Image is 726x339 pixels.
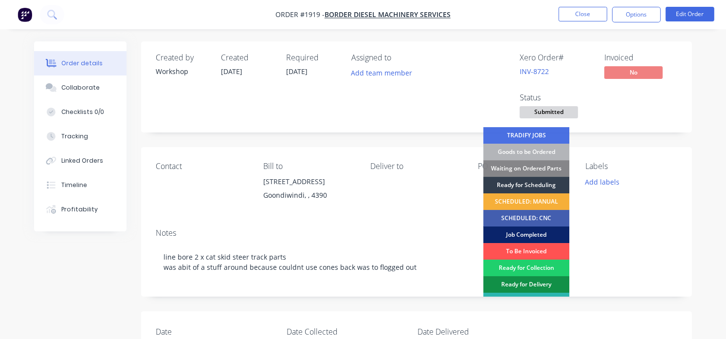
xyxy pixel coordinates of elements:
button: Add labels [580,175,625,188]
div: Linked Orders [61,156,103,165]
div: Ready for Delivery [483,276,569,293]
div: Timeline [61,181,87,189]
label: Date [156,326,277,338]
a: Border Diesel Machinery Services [325,10,451,19]
a: INV-8722 [520,67,549,76]
img: Factory [18,7,32,22]
div: To Be Invoiced [483,243,569,260]
span: Order #1919 - [275,10,325,19]
span: [DATE] [286,67,308,76]
div: Workshop [156,66,209,76]
div: PO [478,162,570,171]
div: [STREET_ADDRESS] [263,175,355,188]
button: Options [612,7,661,22]
span: No [604,66,663,78]
div: Labels [585,162,677,171]
div: Created by [156,53,209,62]
div: Xero Order # [520,53,593,62]
button: Tracking [34,124,127,149]
div: Goondiwindi, , 4390 [263,188,355,202]
button: Add team member [351,66,417,79]
div: Assigned to [351,53,449,62]
span: [DATE] [221,67,242,76]
div: Checklists 0/0 [61,108,104,116]
div: Collaborate [61,83,100,92]
div: SCHEDULED: CNC [483,210,569,226]
div: Deliver to [371,162,463,171]
div: Profitability [61,205,98,214]
button: Add team member [346,66,417,79]
div: Created [221,53,274,62]
div: Ready for Collection [483,260,569,276]
div: Tracking [61,132,88,141]
button: Profitability [34,197,127,222]
button: Timeline [34,173,127,197]
div: Status [520,93,593,102]
div: Notes [156,228,677,238]
div: Ready for Scheduling [483,177,569,193]
div: Invoiced [604,53,677,62]
div: Waiting on Ordered Parts [483,160,569,177]
div: Bill to [263,162,355,171]
label: Date Collected [287,326,408,338]
div: SCHEDULED: MANUAL [483,193,569,210]
span: Submitted [520,106,578,118]
button: Edit Order [666,7,714,21]
div: TRADIFY JOBS [483,127,569,144]
div: Job Completed [483,226,569,243]
button: Order details [34,51,127,75]
button: Collaborate [34,75,127,100]
div: Delivered [483,293,569,309]
button: Close [559,7,607,21]
div: [STREET_ADDRESS]Goondiwindi, , 4390 [263,175,355,206]
div: line bore 2 x cat skid steer track parts was abit of a stuff around because couldnt use cones bac... [156,242,677,282]
button: Submitted [520,106,578,121]
button: Checklists 0/0 [34,100,127,124]
div: Goods to be Ordered [483,144,569,160]
div: Contact [156,162,248,171]
div: Order details [61,59,103,68]
div: Required [286,53,340,62]
label: Date Delivered [417,326,539,338]
button: Linked Orders [34,149,127,173]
